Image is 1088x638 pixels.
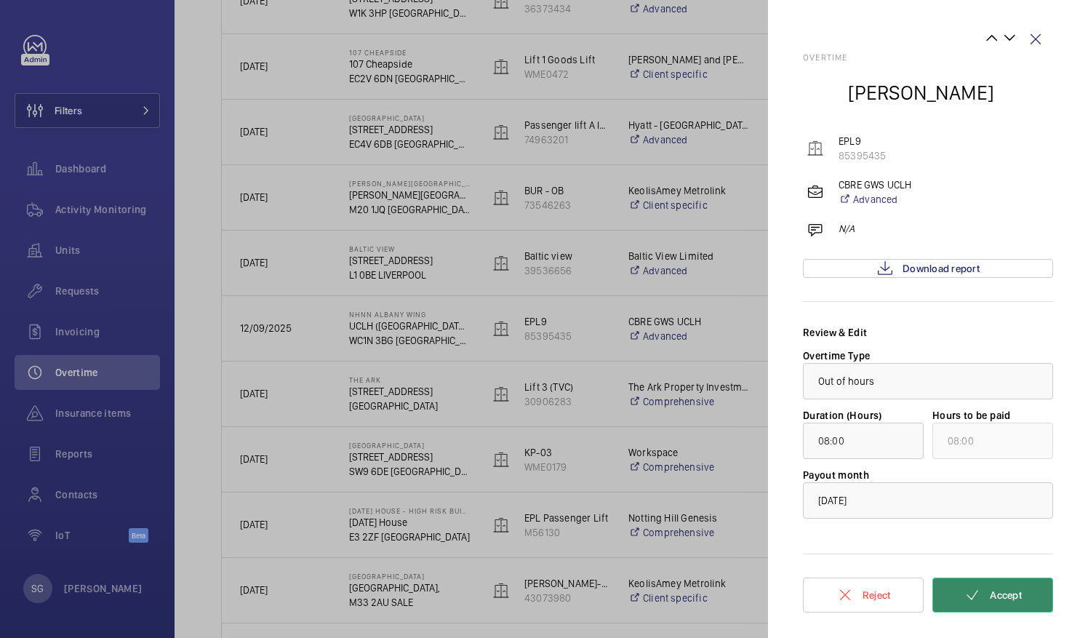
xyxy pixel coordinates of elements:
label: Payout month [803,469,869,481]
label: Overtime Type [803,350,871,362]
a: Download report [803,259,1053,278]
span: Download report [903,263,980,274]
input: function $t(){if((0,e.mK)(at),at.value===S)throw new n.buA(-950,null);return at.value} [803,423,924,459]
div: Review & Edit [803,325,1053,340]
span: Accept [990,589,1022,601]
h2: [PERSON_NAME] [848,79,994,106]
button: Reject [803,578,924,613]
label: Hours to be paid [932,410,1011,421]
span: Out of hours [818,375,875,387]
img: elevator.svg [807,140,824,157]
a: Advanced [839,192,911,207]
span: Reject [863,589,891,601]
h2: Overtime [803,52,1053,63]
p: N/A [839,221,855,236]
p: CBRE GWS UCLH [839,178,911,192]
label: Duration (Hours) [803,410,882,421]
span: [DATE] [818,495,847,506]
p: 85395435 [839,148,886,163]
button: Accept [932,578,1053,613]
input: undefined [932,423,1053,459]
p: EPL9 [839,134,886,148]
